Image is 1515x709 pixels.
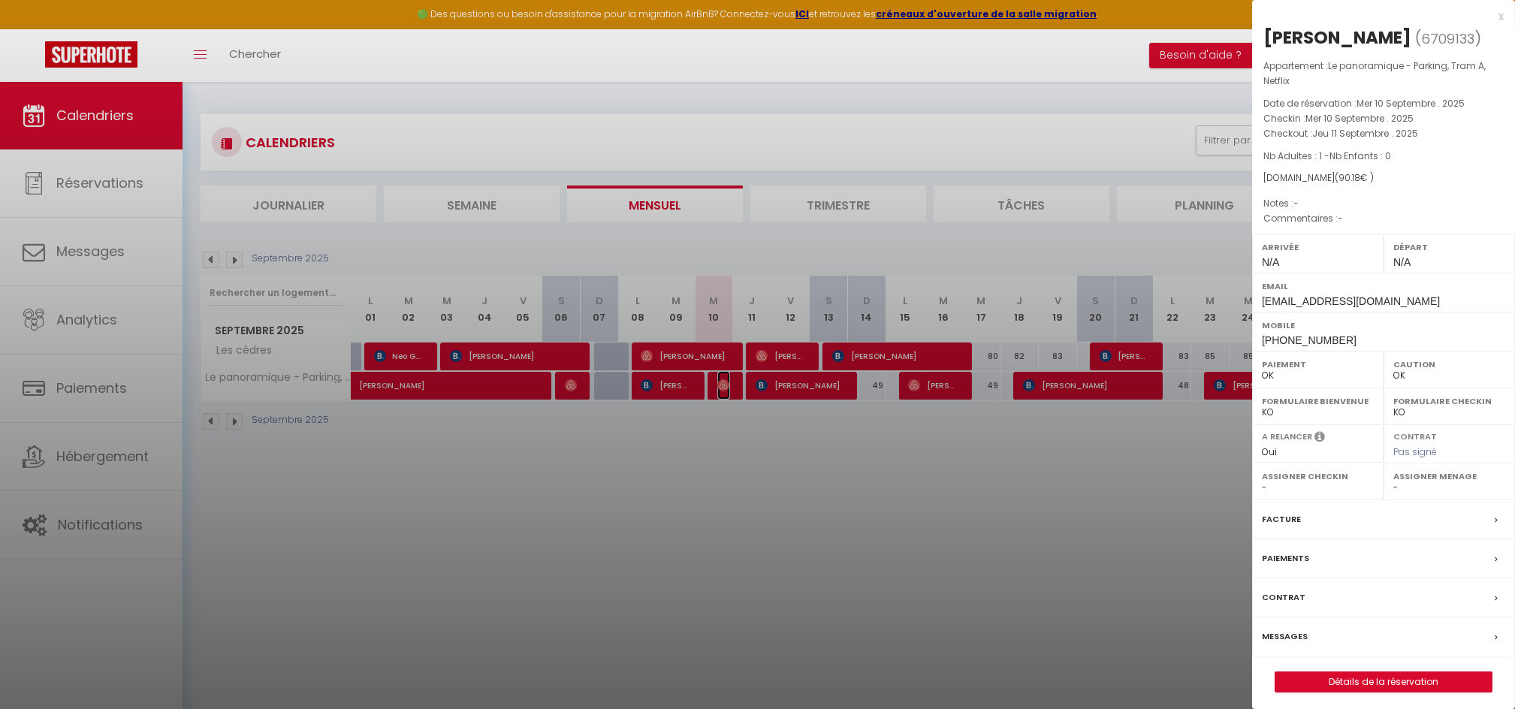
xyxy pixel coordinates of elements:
[1312,127,1418,140] span: Jeu 11 Septembre . 2025
[1393,256,1411,268] span: N/A
[1262,279,1505,294] label: Email
[1263,171,1504,186] div: [DOMAIN_NAME]
[1393,445,1437,458] span: Pas signé
[1262,240,1374,255] label: Arrivée
[12,6,57,51] button: Ouvrir le widget de chat LiveChat
[1338,171,1360,184] span: 90.18
[1275,672,1492,692] a: Détails de la réservation
[1262,629,1308,644] label: Messages
[1263,196,1504,211] p: Notes :
[1329,149,1391,162] span: Nb Enfants : 0
[1262,590,1305,605] label: Contrat
[1393,394,1505,409] label: Formulaire Checkin
[1262,334,1357,346] span: [PHONE_NUMBER]
[1421,29,1474,48] span: 6709133
[1415,28,1481,49] span: ( )
[1393,357,1505,372] label: Caution
[1263,211,1504,226] p: Commentaires :
[1262,256,1279,268] span: N/A
[1262,551,1309,566] label: Paiements
[1263,96,1504,111] p: Date de réservation :
[1263,111,1504,126] p: Checkin :
[1263,149,1391,162] span: Nb Adultes : 1 -
[1335,171,1374,184] span: ( € )
[1263,26,1411,50] div: [PERSON_NAME]
[1262,430,1312,443] label: A relancer
[1263,126,1504,141] p: Checkout :
[1314,430,1325,447] i: Sélectionner OUI si vous souhaiter envoyer les séquences de messages post-checkout
[1293,197,1299,210] span: -
[1263,59,1504,89] p: Appartement :
[1393,469,1505,484] label: Assigner Menage
[1262,511,1301,527] label: Facture
[1338,212,1343,225] span: -
[1393,240,1505,255] label: Départ
[1262,394,1374,409] label: Formulaire Bienvenue
[1263,59,1486,87] span: Le panoramique - Parking, Tram A, Netflix
[1262,295,1440,307] span: [EMAIL_ADDRESS][DOMAIN_NAME]
[1252,8,1504,26] div: x
[1275,671,1492,692] button: Détails de la réservation
[1262,357,1374,372] label: Paiement
[1393,430,1437,440] label: Contrat
[1262,469,1374,484] label: Assigner Checkin
[1357,97,1465,110] span: Mer 10 Septembre . 2025
[1262,318,1505,333] label: Mobile
[1305,112,1414,125] span: Mer 10 Septembre . 2025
